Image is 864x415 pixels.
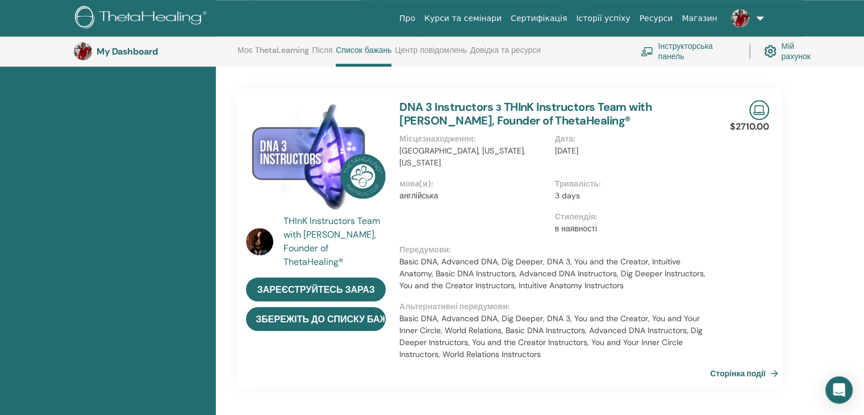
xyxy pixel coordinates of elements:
[336,45,391,67] a: Список бажань
[246,228,273,255] img: default.jpg
[237,45,309,64] a: Моє ThetaLearning
[555,223,703,235] p: в наявності
[399,190,548,202] p: англійська
[677,8,721,29] a: Магазин
[399,256,710,292] p: Basic DNA, Advanced DNA, Dig Deeper, DNA 3, You and the Creator, Intuitive Anatomy, Basic DNA Ins...
[246,277,386,301] a: Зареєструйтесь зараз
[283,214,389,269] a: THInK Instructors Team with [PERSON_NAME], Founder of ThetaHealing®
[312,45,333,64] a: Після
[555,211,703,223] p: Стипендія :
[246,100,386,218] img: DNA 3 Instructors
[399,145,548,169] p: [GEOGRAPHIC_DATA], [US_STATE], [US_STATE]
[74,42,92,60] img: default.jpg
[399,133,548,145] p: Місцезнаходження :
[555,178,703,190] p: Тривалість :
[395,45,467,64] a: Центр повідомлень
[555,190,703,202] p: 3 days
[764,42,777,60] img: cog.svg
[731,9,749,27] img: default.jpg
[399,313,710,360] p: Basic DNA, Advanced DNA, Dig Deeper, DNA 3, You and the Creator, You and Your Inner Circle, World...
[399,301,710,313] p: Альтернативні передумови :
[555,145,703,157] p: [DATE]
[555,133,703,145] p: Дата :
[749,100,769,120] img: Live Online Seminar
[825,376,853,404] div: Open Intercom Messenger
[246,307,386,331] button: Збережіть до списку бажань
[641,47,653,56] img: chalkboard-teacher.svg
[506,8,571,29] a: Сертифікація
[420,8,506,29] a: Курси та семінари
[257,284,375,296] span: Зареєструйтесь зараз
[635,8,678,29] a: Ресурси
[710,365,783,382] a: Сторінка події
[399,99,652,128] a: DNA 3 Instructors з THInK Instructors Team with [PERSON_NAME], Founder of ThetaHealing®
[641,39,736,64] a: Інструкторська панель
[97,46,210,57] h3: My Dashboard
[399,244,710,256] p: Передумови :
[399,178,548,190] p: мова(и) :
[470,45,541,64] a: Довідка та ресурси
[571,8,635,29] a: Історії успіху
[395,8,420,29] a: Про
[730,120,769,134] p: $2710.00
[764,39,823,64] a: Мій рахунок
[75,6,211,31] img: logo.png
